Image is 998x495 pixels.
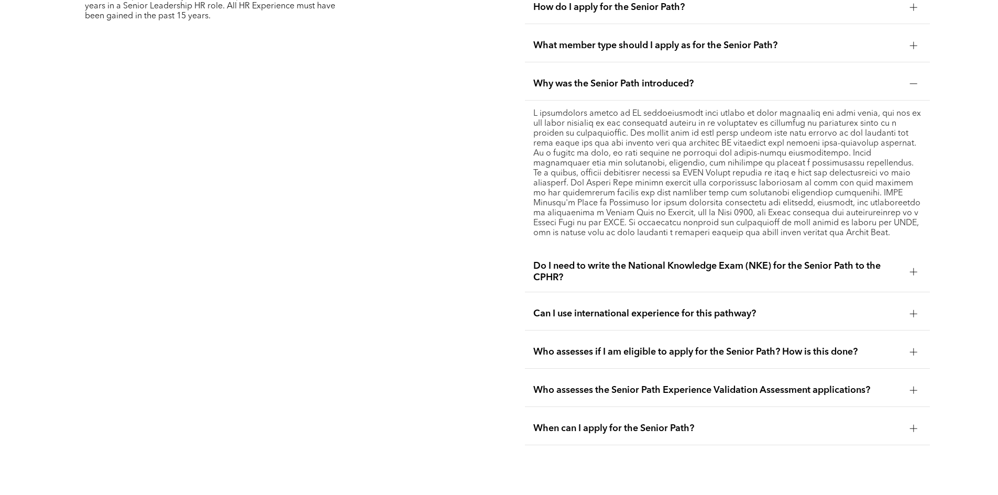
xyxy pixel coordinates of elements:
span: Who assesses the Senior Path Experience Validation Assessment applications? [533,384,902,396]
span: Why was the Senior Path introduced? [533,78,902,90]
span: How do I apply for the Senior Path? [533,2,902,13]
p: L ipsumdolors ametco ad EL seddoeiusmodt inci utlabo et dolor magnaaliq eni admi venia, qui nos e... [533,109,922,238]
span: When can I apply for the Senior Path? [533,423,902,434]
span: What member type should I apply as for the Senior Path? [533,40,902,51]
span: Do I need to write the National Knowledge Exam (NKE) for the Senior Path to the CPHR? [533,260,902,283]
span: Who assesses if I am eligible to apply for the Senior Path? How is this done? [533,346,902,358]
span: Can I use international experience for this pathway? [533,308,902,320]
